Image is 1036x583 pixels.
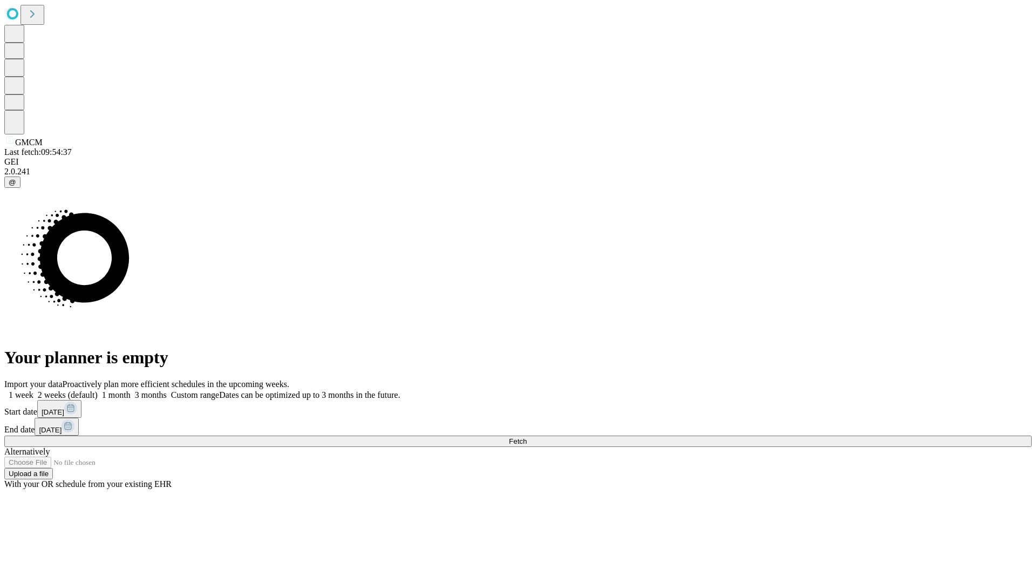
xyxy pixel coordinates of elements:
[42,408,64,416] span: [DATE]
[9,390,33,399] span: 1 week
[4,348,1032,368] h1: Your planner is empty
[171,390,219,399] span: Custom range
[4,157,1032,167] div: GEI
[4,167,1032,177] div: 2.0.241
[37,400,81,418] button: [DATE]
[4,447,50,456] span: Alternatively
[4,418,1032,436] div: End date
[219,390,400,399] span: Dates can be optimized up to 3 months in the future.
[4,468,53,479] button: Upload a file
[63,379,289,389] span: Proactively plan more efficient schedules in the upcoming weeks.
[35,418,79,436] button: [DATE]
[4,379,63,389] span: Import your data
[15,138,43,147] span: GMCM
[9,178,16,186] span: @
[4,436,1032,447] button: Fetch
[39,426,62,434] span: [DATE]
[4,400,1032,418] div: Start date
[4,479,172,489] span: With your OR schedule from your existing EHR
[509,437,527,445] span: Fetch
[135,390,167,399] span: 3 months
[102,390,131,399] span: 1 month
[4,147,72,157] span: Last fetch: 09:54:37
[38,390,98,399] span: 2 weeks (default)
[4,177,21,188] button: @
